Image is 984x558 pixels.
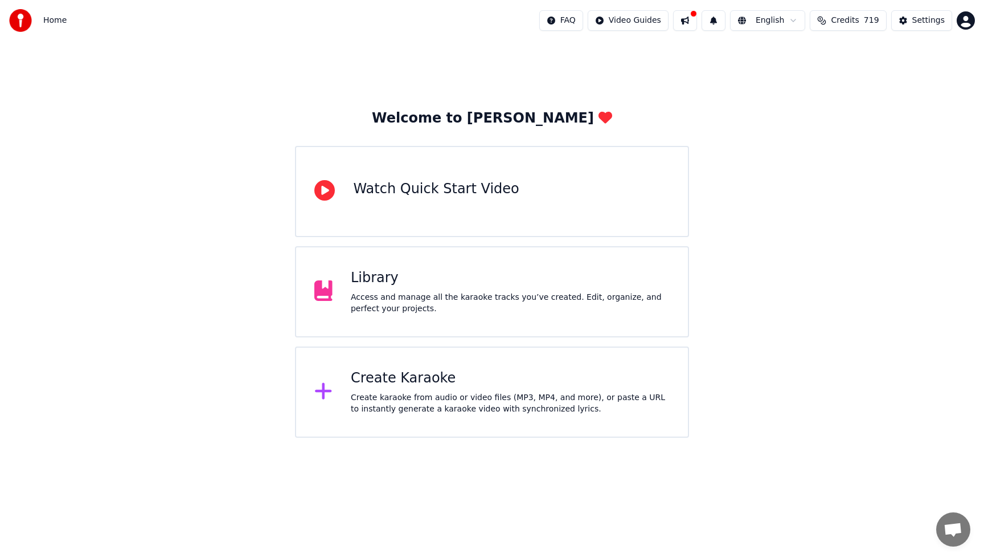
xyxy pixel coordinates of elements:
[43,15,67,26] nav: breadcrumb
[810,10,886,31] button: Credits719
[372,109,612,128] div: Welcome to [PERSON_NAME]
[43,15,67,26] span: Home
[912,15,945,26] div: Settings
[831,15,859,26] span: Credits
[936,512,970,547] a: Open chat
[351,269,670,287] div: Library
[351,392,670,415] div: Create karaoke from audio or video files (MP3, MP4, and more), or paste a URL to instantly genera...
[351,369,670,388] div: Create Karaoke
[864,15,879,26] span: 719
[588,10,669,31] button: Video Guides
[9,9,32,32] img: youka
[353,180,519,198] div: Watch Quick Start Video
[891,10,952,31] button: Settings
[351,292,670,315] div: Access and manage all the karaoke tracks you’ve created. Edit, organize, and perfect your projects.
[539,10,583,31] button: FAQ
